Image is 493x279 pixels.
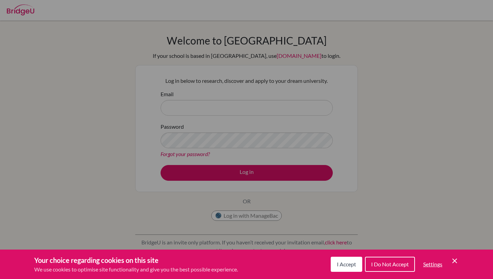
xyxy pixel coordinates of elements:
span: I Do Not Accept [371,261,409,267]
span: Settings [423,261,442,267]
p: We use cookies to optimise site functionality and give you the best possible experience. [34,265,238,274]
button: I Accept [331,257,362,272]
button: Save and close [451,257,459,265]
span: I Accept [337,261,356,267]
button: Settings [418,257,448,271]
button: I Do Not Accept [365,257,415,272]
h3: Your choice regarding cookies on this site [34,255,238,265]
